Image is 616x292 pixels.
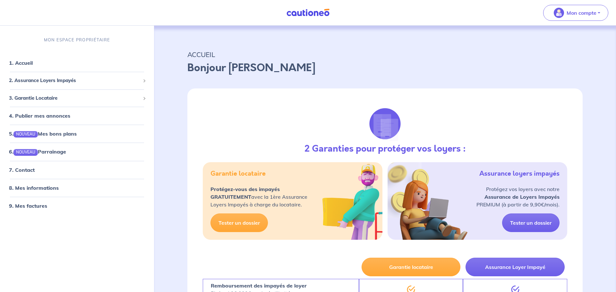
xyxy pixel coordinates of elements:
h5: Assurance loyers impayés [479,170,560,178]
p: ACCUEIL [187,49,583,60]
strong: Protégez-vous des impayés GRATUITEMENT [210,186,280,200]
p: Protégez vos loyers avec notre PREMIUM (à partir de 9,90€/mois). [476,185,560,208]
span: 3. Garantie Locataire [9,95,140,102]
p: Mon compte [567,9,596,17]
p: MON ESPACE PROPRIÉTAIRE [44,37,110,43]
h3: 2 Garanties pour protéger vos loyers : [304,144,466,154]
div: 6.NOUVEAUParrainage [3,145,151,158]
a: 6.NOUVEAUParrainage [9,148,66,155]
div: 7. Contact [3,163,151,176]
a: 7. Contact [9,167,35,173]
img: illu_account_valid_menu.svg [554,8,564,18]
p: Bonjour [PERSON_NAME] [187,60,583,76]
div: 2. Assurance Loyers Impayés [3,74,151,87]
img: Cautioneo [284,9,332,17]
span: 2. Assurance Loyers Impayés [9,77,140,84]
button: Assurance Loyer Impayé [466,258,565,276]
a: 9. Mes factures [9,203,47,209]
a: 1. Accueil [9,60,33,66]
img: justif-loupe [368,106,402,141]
div: 8. Mes informations [3,181,151,194]
strong: Remboursement des impayés de loyer [211,282,307,289]
button: Garantie locataire [362,258,461,276]
div: 5.NOUVEAUMes bons plans [3,127,151,140]
div: 9. Mes factures [3,199,151,212]
h5: Garantie locataire [210,170,266,178]
a: 4. Publier mes annonces [9,113,70,119]
a: Tester un dossier [502,213,560,232]
a: 8. Mes informations [9,185,59,191]
a: Tester un dossier [210,213,268,232]
strong: Assurance de Loyers Impayés [484,194,560,200]
div: 4. Publier mes annonces [3,109,151,122]
button: illu_account_valid_menu.svgMon compte [543,5,608,21]
p: avec la 1ère Assurance Loyers Impayés à charge du locataire. [210,185,307,208]
div: 1. Accueil [3,56,151,69]
div: 3. Garantie Locataire [3,92,151,104]
a: 5.NOUVEAUMes bons plans [9,130,77,137]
